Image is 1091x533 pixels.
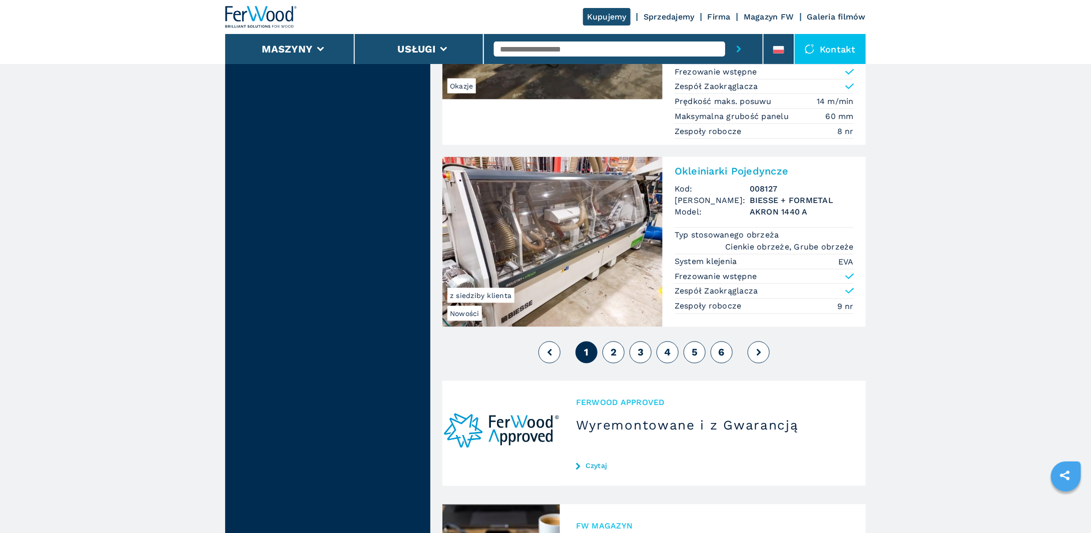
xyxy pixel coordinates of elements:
[807,12,866,21] a: Galeria filmów
[664,346,671,358] span: 4
[805,44,815,54] img: Kontakt
[719,346,725,358] span: 6
[611,346,617,358] span: 2
[576,397,850,408] span: Ferwood Approved
[675,165,854,177] h2: Okleiniarki Pojedyncze
[225,6,297,28] img: Ferwood
[750,194,854,206] h3: BIESSE + FORMETAL
[750,206,854,217] h3: AKRON 1440 A
[675,66,757,77] p: Frezowanie wstępne
[692,346,698,358] span: 5
[584,346,589,358] span: 1
[675,126,744,137] p: Zespoły robocze
[817,95,854,107] em: 14 m/min
[675,300,744,311] p: Zespoły robocze
[576,417,850,433] h3: Wyremontowane i z Gwarancją
[638,346,644,358] span: 3
[837,125,854,137] em: 8 nr
[675,183,750,194] span: Kod:
[684,341,706,363] button: 5
[583,8,631,25] a: Kupujemy
[837,300,854,312] em: 9 nr
[576,520,850,532] span: FW MAGAZYN
[750,183,854,194] h3: 008127
[675,285,758,296] p: Zespół Zaokrąglacza
[447,288,514,303] span: z siedziby klienta
[262,43,312,55] button: Maszyny
[675,206,750,217] span: Model:
[711,341,733,363] button: 6
[644,12,695,21] a: Sprzedajemy
[708,12,731,21] a: Firma
[726,241,854,252] em: Cienkie obrzeże, Grube obrzeże
[576,341,598,363] button: 1
[675,81,758,92] p: Zespół Zaokrąglacza
[442,157,663,327] img: Okleiniarki Pojedyncze BIESSE + FORMETAL AKRON 1440 A
[447,78,476,93] span: Okazje
[447,306,482,321] span: Nowości
[1052,463,1077,488] a: sharethis
[675,96,774,107] p: Prędkość maks. posuwu
[838,256,854,267] em: EVA
[630,341,652,363] button: 3
[744,12,794,21] a: Magazyn FW
[725,34,753,64] button: submit-button
[795,34,866,64] div: Kontakt
[675,194,750,206] span: [PERSON_NAME]:
[1048,488,1083,525] iframe: Chat
[657,341,679,363] button: 4
[603,341,625,363] button: 2
[675,111,792,122] p: Maksymalna grubość panelu
[398,43,436,55] button: Usługi
[675,271,757,282] p: Frezowanie wstępne
[826,110,854,122] em: 60 mm
[442,381,560,486] img: Wyremontowane i z Gwarancją
[675,256,740,267] p: System klejenia
[442,157,866,327] a: Okleiniarki Pojedyncze BIESSE + FORMETAL AKRON 1440 ANowościz siedziby klientaOkleiniarki Pojedyn...
[576,462,850,470] a: Czytaj
[675,229,782,240] p: Typ stosowanego obrzeża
